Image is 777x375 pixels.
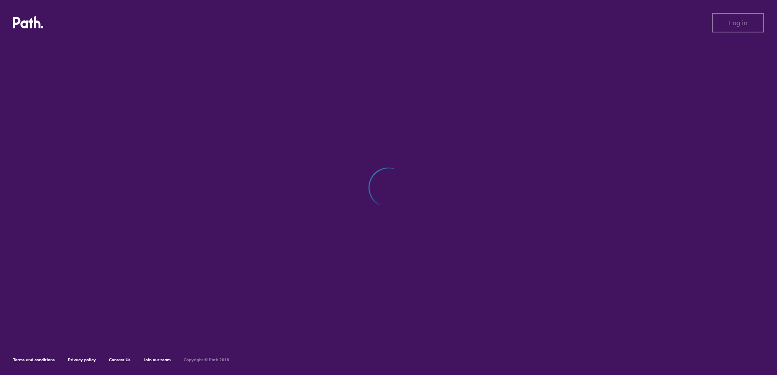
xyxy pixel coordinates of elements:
[184,358,229,362] h6: Copyright © Path 2018
[729,19,747,26] span: Log in
[13,357,55,362] a: Terms and conditions
[712,13,764,32] button: Log in
[68,357,96,362] a: Privacy policy
[143,357,171,362] a: Join our team
[109,357,130,362] a: Contact Us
